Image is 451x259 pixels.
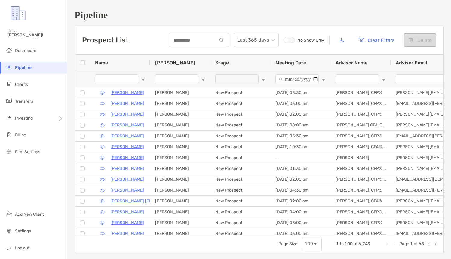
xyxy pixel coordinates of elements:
[7,2,29,24] img: Zoe Logo
[110,89,144,96] a: [PERSON_NAME]
[331,131,391,141] div: [PERSON_NAME], CFP®
[331,120,391,130] div: [PERSON_NAME] CFA, CAIA, CFP®
[219,38,224,42] img: input icon
[271,163,331,174] div: [DATE] 01:30 pm
[210,98,271,109] div: New Prospect
[331,228,391,239] div: [PERSON_NAME], CFP®, CFA®, CDFA®
[210,163,271,174] div: New Prospect
[331,196,391,206] div: [PERSON_NAME], CFA®
[271,152,331,163] div: -
[141,77,146,82] button: Open Filter Menu
[95,60,108,66] span: Name
[5,47,13,54] img: dashboard icon
[150,185,210,195] div: [PERSON_NAME]
[275,60,306,66] span: Meeting Date
[150,98,210,109] div: [PERSON_NAME]
[110,100,144,107] a: [PERSON_NAME]
[261,77,266,82] button: Open Filter Menu
[110,219,144,226] a: [PERSON_NAME]
[210,207,271,217] div: New Prospect
[381,77,386,82] button: Open Filter Menu
[110,186,144,194] a: [PERSON_NAME]
[434,242,438,246] div: Last Page
[215,60,229,66] span: Stage
[210,109,271,120] div: New Prospect
[331,142,391,152] div: [PERSON_NAME], CFA®, CEPA®
[419,241,424,246] span: 68
[385,242,390,246] div: First Page
[110,143,144,151] a: [PERSON_NAME]
[331,109,391,120] div: [PERSON_NAME], CFP®
[5,210,13,217] img: add_new_client icon
[110,111,144,118] p: [PERSON_NAME]
[5,97,13,105] img: transfers icon
[399,241,409,246] span: Page
[237,33,275,47] span: Last 365 days
[110,154,144,161] p: [PERSON_NAME]
[340,241,344,246] span: to
[5,80,13,88] img: clients icon
[414,241,418,246] span: of
[210,120,271,130] div: New Prospect
[354,241,357,246] span: of
[210,131,271,141] div: New Prospect
[110,208,144,216] a: [PERSON_NAME]
[331,152,391,163] div: [PERSON_NAME]
[426,242,431,246] div: Next Page
[392,242,397,246] div: Previous Page
[410,241,413,246] span: 1
[150,228,210,239] div: [PERSON_NAME]
[150,152,210,163] div: [PERSON_NAME]
[331,98,391,109] div: [PERSON_NAME], CFP®, CFA®, CDFA®
[15,48,36,53] span: Dashboard
[95,74,138,84] input: Name Filter Input
[284,37,324,43] label: No Show Only
[271,142,331,152] div: [DATE] 10:30 am
[82,36,129,44] h3: Prospect List
[5,64,13,71] img: pipeline icon
[15,149,40,154] span: Firm Settings
[396,60,427,66] span: Advisor Email
[110,132,144,140] a: [PERSON_NAME]
[331,207,391,217] div: [PERSON_NAME], CFP®, CHFC®, CLU®
[5,148,13,155] img: firm-settings icon
[210,87,271,98] div: New Prospect
[110,176,144,183] a: [PERSON_NAME]
[302,237,322,251] div: Page Size
[110,121,144,129] a: [PERSON_NAME]
[331,87,391,98] div: [PERSON_NAME], CFP®
[271,131,331,141] div: [DATE] 05:30 pm
[15,99,33,104] span: Transfers
[5,227,13,234] img: settings icon
[5,244,13,251] img: logout icon
[150,120,210,130] div: [PERSON_NAME]
[110,197,179,205] a: [PERSON_NAME] [PERSON_NAME]
[210,228,271,239] div: New Prospect
[321,77,326,82] button: Open Filter Menu
[15,82,28,87] span: Clients
[353,33,399,47] button: Clear Filters
[358,241,370,246] span: 6,749
[271,87,331,98] div: [DATE] 03:30 pm
[336,241,339,246] span: 1
[5,131,13,138] img: billing icon
[150,163,210,174] div: [PERSON_NAME]
[345,241,353,246] span: 100
[150,174,210,185] div: [PERSON_NAME]
[150,207,210,217] div: [PERSON_NAME]
[210,142,271,152] div: New Prospect
[155,60,195,66] span: [PERSON_NAME]
[336,60,367,66] span: Advisor Name
[15,245,29,251] span: Log out
[150,131,210,141] div: [PERSON_NAME]
[278,241,299,246] div: Page Size:
[271,207,331,217] div: [DATE] 04:00 pm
